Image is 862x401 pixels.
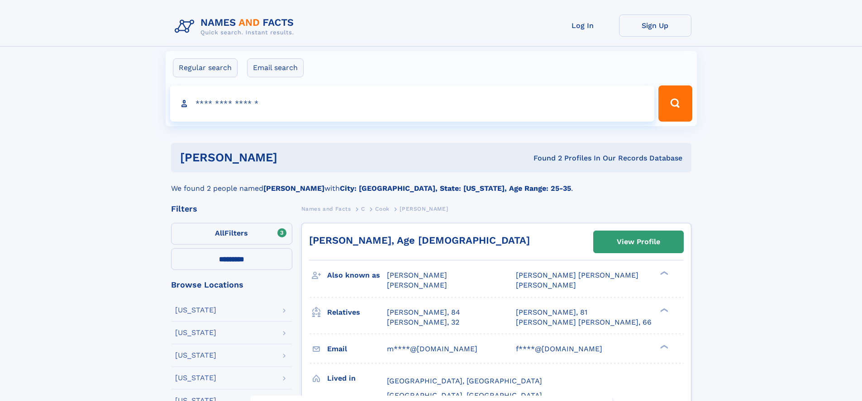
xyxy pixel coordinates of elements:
[547,14,619,37] a: Log In
[375,203,389,214] a: Cook
[175,307,216,314] div: [US_STATE]
[658,344,669,349] div: ❯
[617,231,660,252] div: View Profile
[387,317,459,327] a: [PERSON_NAME], 32
[387,271,447,279] span: [PERSON_NAME]
[516,307,587,317] a: [PERSON_NAME], 81
[171,281,292,289] div: Browse Locations
[171,205,292,213] div: Filters
[400,206,448,212] span: [PERSON_NAME]
[180,152,405,163] h1: [PERSON_NAME]
[387,281,447,289] span: [PERSON_NAME]
[171,14,301,39] img: Logo Names and Facts
[170,85,655,122] input: search input
[340,184,571,193] b: City: [GEOGRAPHIC_DATA], State: [US_STATE], Age Range: 25-35
[215,229,224,237] span: All
[361,206,365,212] span: C
[263,184,324,193] b: [PERSON_NAME]
[594,231,683,253] a: View Profile
[516,271,638,279] span: [PERSON_NAME] [PERSON_NAME]
[658,270,669,276] div: ❯
[327,305,387,320] h3: Relatives
[247,58,304,77] label: Email search
[175,374,216,382] div: [US_STATE]
[327,371,387,386] h3: Lived in
[175,352,216,359] div: [US_STATE]
[387,391,542,400] span: [GEOGRAPHIC_DATA], [GEOGRAPHIC_DATA]
[175,329,216,336] div: [US_STATE]
[361,203,365,214] a: C
[327,268,387,283] h3: Also known as
[171,223,292,245] label: Filters
[309,235,530,246] a: [PERSON_NAME], Age [DEMOGRAPHIC_DATA]
[405,153,682,163] div: Found 2 Profiles In Our Records Database
[327,341,387,357] h3: Email
[375,206,389,212] span: Cook
[301,203,351,214] a: Names and Facts
[173,58,238,77] label: Regular search
[619,14,691,37] a: Sign Up
[658,307,669,313] div: ❯
[658,85,692,122] button: Search Button
[387,307,460,317] a: [PERSON_NAME], 84
[516,317,652,327] a: [PERSON_NAME] [PERSON_NAME], 66
[171,172,691,194] div: We found 2 people named with .
[516,281,576,289] span: [PERSON_NAME]
[387,377,542,385] span: [GEOGRAPHIC_DATA], [GEOGRAPHIC_DATA]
